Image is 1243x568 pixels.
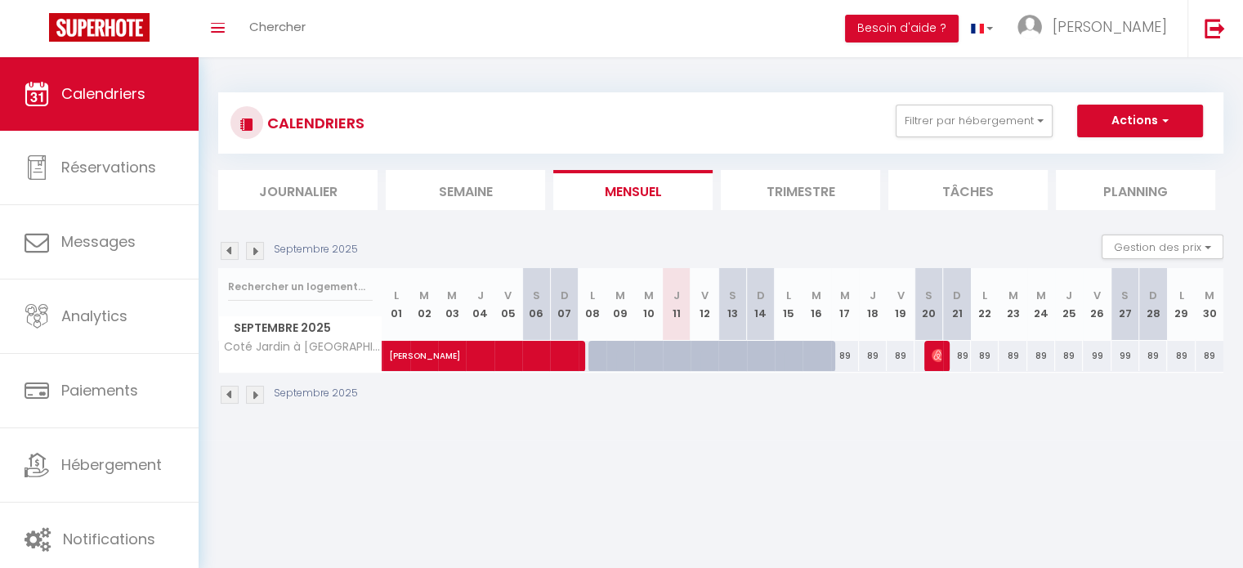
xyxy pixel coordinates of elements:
[971,341,999,371] div: 89
[274,242,358,257] p: Septembre 2025
[812,288,821,303] abbr: M
[394,288,399,303] abbr: L
[721,170,880,210] li: Trimestre
[561,288,569,303] abbr: D
[840,288,850,303] abbr: M
[1149,288,1157,303] abbr: D
[673,288,680,303] abbr: J
[845,15,959,42] button: Besoin d'aide ?
[943,341,971,371] div: 89
[943,268,971,341] th: 21
[382,268,410,341] th: 01
[1178,288,1183,303] abbr: L
[1093,288,1101,303] abbr: V
[218,170,378,210] li: Journalier
[1008,288,1018,303] abbr: M
[1111,268,1139,341] th: 27
[775,268,803,341] th: 15
[1102,235,1223,259] button: Gestion des prix
[803,268,830,341] th: 16
[999,341,1026,371] div: 89
[249,18,306,35] span: Chercher
[1017,15,1042,39] img: ...
[590,288,595,303] abbr: L
[1056,170,1215,210] li: Planning
[13,7,62,56] button: Ouvrir le widget de chat LiveChat
[61,454,162,475] span: Hébergement
[1167,268,1195,341] th: 29
[747,268,775,341] th: 14
[1066,288,1072,303] abbr: J
[887,341,914,371] div: 89
[1196,268,1223,341] th: 30
[219,316,382,340] span: Septembre 2025
[477,288,484,303] abbr: J
[533,288,540,303] abbr: S
[61,231,136,252] span: Messages
[550,268,578,341] th: 07
[925,288,932,303] abbr: S
[887,268,914,341] th: 19
[757,288,765,303] abbr: D
[663,268,691,341] th: 11
[1196,341,1223,371] div: 89
[438,268,466,341] th: 03
[888,170,1048,210] li: Tâches
[61,380,138,400] span: Paiements
[61,306,127,326] span: Analytics
[466,268,494,341] th: 04
[1055,341,1083,371] div: 89
[953,288,961,303] abbr: D
[1174,494,1231,556] iframe: Chat
[63,529,155,549] span: Notifications
[228,272,373,302] input: Rechercher un logement...
[61,83,145,104] span: Calendriers
[1027,341,1055,371] div: 89
[447,288,457,303] abbr: M
[859,268,887,341] th: 18
[1111,341,1139,371] div: 99
[982,288,987,303] abbr: L
[1205,18,1225,38] img: logout
[579,268,606,341] th: 08
[1167,341,1195,371] div: 89
[691,268,718,341] th: 12
[494,268,522,341] th: 05
[634,268,662,341] th: 10
[999,268,1026,341] th: 23
[263,105,364,141] h3: CALENDRIERS
[61,157,156,177] span: Réservations
[932,340,941,371] span: [PERSON_NAME]
[274,386,358,401] p: Septembre 2025
[606,268,634,341] th: 09
[971,268,999,341] th: 22
[522,268,550,341] th: 06
[786,288,791,303] abbr: L
[1139,341,1167,371] div: 89
[914,268,942,341] th: 20
[419,288,429,303] abbr: M
[615,288,625,303] abbr: M
[504,288,512,303] abbr: V
[1053,16,1167,37] span: [PERSON_NAME]
[1036,288,1046,303] abbr: M
[553,170,713,210] li: Mensuel
[410,268,438,341] th: 02
[643,288,653,303] abbr: M
[1083,341,1111,371] div: 99
[718,268,746,341] th: 13
[1027,268,1055,341] th: 24
[859,341,887,371] div: 89
[49,13,150,42] img: Super Booking
[1121,288,1129,303] abbr: S
[221,341,385,353] span: Coté Jardin à [GEOGRAPHIC_DATA][PERSON_NAME]
[1139,268,1167,341] th: 28
[389,332,652,363] span: [PERSON_NAME]
[870,288,876,303] abbr: J
[382,341,410,372] a: [PERSON_NAME]
[897,288,905,303] abbr: V
[831,268,859,341] th: 17
[701,288,709,303] abbr: V
[1077,105,1203,137] button: Actions
[1055,268,1083,341] th: 25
